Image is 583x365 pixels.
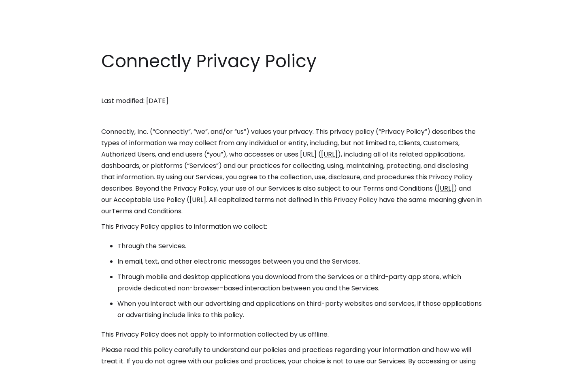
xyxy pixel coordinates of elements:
[112,206,181,216] a: Terms and Conditions
[101,329,482,340] p: This Privacy Policy does not apply to information collected by us offline.
[117,271,482,294] li: Through mobile and desktop applications you download from the Services or a third-party app store...
[101,95,482,107] p: Last modified: [DATE]
[101,49,482,74] h1: Connectly Privacy Policy
[117,240,482,252] li: Through the Services.
[101,221,482,232] p: This Privacy Policy applies to information we collect:
[321,150,338,159] a: [URL]
[8,350,49,362] aside: Language selected: English
[101,111,482,122] p: ‍
[101,126,482,217] p: Connectly, Inc. (“Connectly”, “we”, and/or “us”) values your privacy. This privacy policy (“Priva...
[101,80,482,91] p: ‍
[16,351,49,362] ul: Language list
[437,184,454,193] a: [URL]
[117,298,482,321] li: When you interact with our advertising and applications on third-party websites and services, if ...
[117,256,482,267] li: In email, text, and other electronic messages between you and the Services.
